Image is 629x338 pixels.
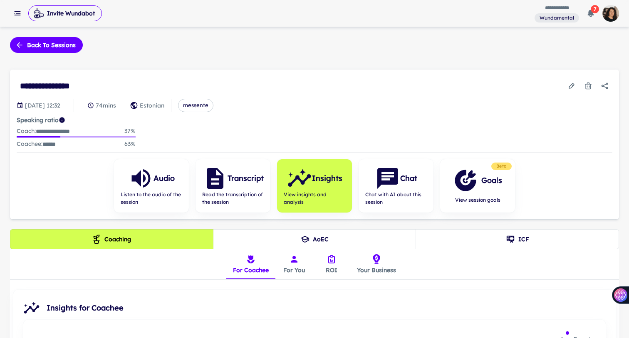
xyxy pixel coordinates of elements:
span: View session goals [453,196,502,204]
button: 7 [582,5,599,22]
h6: Transcript [228,173,264,184]
span: You are a member of this workspace. Contact your workspace owner for assistance. [535,13,579,23]
button: For You [275,249,313,279]
p: Session date [25,101,60,110]
button: ICF [416,229,619,249]
button: AudioListen to the audio of the session [114,159,189,213]
span: 7 [591,5,599,13]
div: insights tabs [226,249,403,279]
p: 74 mins [96,101,116,110]
button: Coaching [10,229,213,249]
img: photoURL [602,5,619,22]
button: Back to sessions [10,37,83,53]
span: Beta [493,163,510,170]
span: messente [178,101,213,110]
p: Estonian [140,101,164,110]
span: Invite Wundabot to record a meeting [28,5,102,22]
strong: Speaking ratio [17,116,59,124]
button: AoEC [213,229,416,249]
button: Your Business [350,249,403,279]
button: Invite Wundabot [28,5,102,21]
button: Delete session [581,78,596,93]
button: For Coachee [226,249,275,279]
span: Read the transcription of the session [202,191,264,206]
h6: Insights [312,173,342,184]
button: InsightsView insights and analysis [277,159,352,213]
span: Chat with AI about this session [365,191,427,206]
p: Coach : [17,126,70,136]
p: 63 % [124,139,136,149]
button: ROI [313,249,350,279]
h6: Audio [154,173,175,184]
span: View insights and analysis [284,191,345,206]
div: theme selection [10,229,619,249]
span: Wundamental [536,14,577,22]
p: Coachee : [17,139,56,149]
span: Insights for Coachee [47,302,609,314]
span: Listen to the audio of the session [121,191,182,206]
p: 37 % [124,126,136,136]
svg: Coach/coachee ideal ratio of speaking is roughly 20:80. Mentor/mentee ideal ratio of speaking is ... [59,117,65,123]
button: TranscriptRead the transcription of the session [196,159,270,213]
h6: Goals [481,175,502,186]
h6: Chat [400,173,417,184]
button: Edit session [564,78,579,93]
button: ChatChat with AI about this session [359,159,433,213]
button: GoalsView session goals [440,159,515,213]
button: Share session [597,78,612,93]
